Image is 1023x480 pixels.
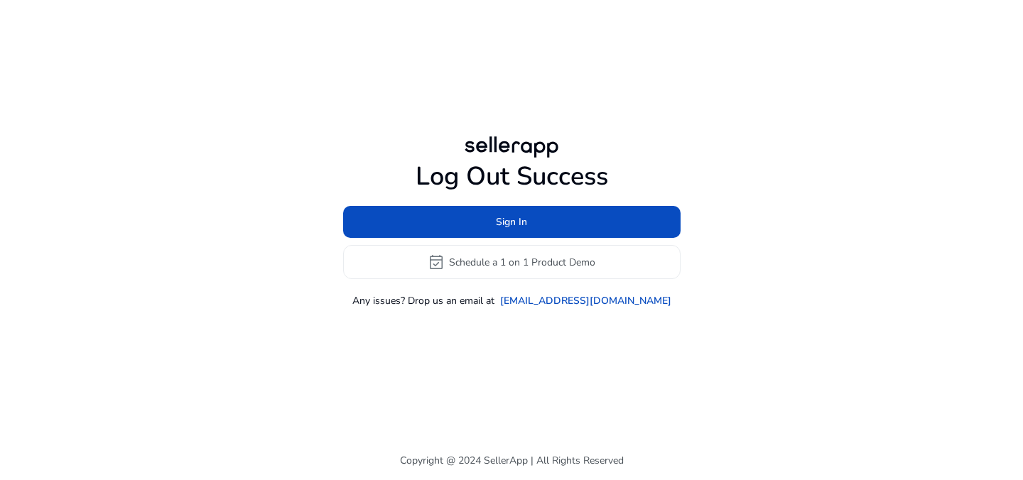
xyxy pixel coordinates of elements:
span: event_available [428,253,445,271]
p: Any issues? Drop us an email at [352,293,494,308]
h1: Log Out Success [343,161,681,192]
button: Sign In [343,206,681,238]
a: [EMAIL_ADDRESS][DOMAIN_NAME] [500,293,671,308]
span: Sign In [496,214,527,229]
button: event_availableSchedule a 1 on 1 Product Demo [343,245,681,279]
